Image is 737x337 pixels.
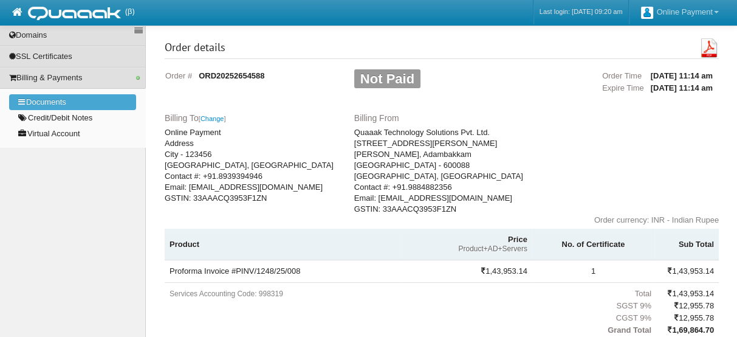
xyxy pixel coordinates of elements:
a: Credit/Debit Notes [9,110,136,126]
span: 12,955.78 [659,300,714,312]
span: CGST 9% [170,312,651,324]
th: No. of Certificate [532,229,654,260]
td: [DATE] 11:14 am [650,82,719,94]
span: Address [165,138,340,149]
span: Online Payment [165,127,340,138]
span: Contact #: +91.8939394946 [165,171,340,182]
span: [GEOGRAPHIC_DATA], [GEOGRAPHIC_DATA] [165,160,340,171]
a: Last login: [DATE] 09:20 am [540,5,623,18]
span: (β) [125,1,134,23]
a: Sidebar switch [134,27,143,36]
td: 1,43,953.14 [400,260,532,283]
i: INR [674,314,679,322]
div: Services Accounting Code: 998319 [170,288,283,300]
span: Total [170,288,651,300]
img: pdf [699,38,719,58]
span: City - 123456 [165,149,340,160]
th: Sub Total [654,229,719,260]
i: INR [668,267,672,275]
td: ORD20252654588 [198,70,270,82]
span: Proforma Invoice #PINV/1248/25/008 [170,265,300,277]
th: Product [165,229,400,260]
span: [ ] [199,115,226,122]
a: Virtual Account [9,126,136,142]
td: Order # [165,70,198,82]
i: INR [674,302,679,310]
i: INR [668,290,672,297]
td: 1,43,953.14 [654,260,719,283]
span: Grand Total [170,324,651,336]
span: [STREET_ADDRESS][PERSON_NAME] [354,138,529,149]
div: Order currency: INR - Indian Rupee [594,215,719,226]
td: [DATE] 11:14 am [650,70,719,82]
span: Contact #: +91.9884882356 [354,182,529,193]
span: Product+AD+Servers [405,243,527,255]
h3: Order details [165,39,719,59]
span: Email: [EMAIL_ADDRESS][DOMAIN_NAME] [354,193,529,204]
span: 1,69,864.70 [659,324,714,336]
span: [PERSON_NAME], Adambakkam [354,149,529,160]
span: [GEOGRAPHIC_DATA], [GEOGRAPHIC_DATA] [354,171,529,182]
td: Order Time [602,70,650,82]
td: Expire Time [602,82,650,94]
span: Email: [EMAIL_ADDRESS][DOMAIN_NAME] [165,182,340,193]
span: Not Paid [354,69,420,88]
i: INR [481,267,485,275]
span: 12,955.78 [659,312,714,324]
i: INR [668,326,672,334]
span: Billing To [165,113,225,123]
span: Quaaak Technology Solutions Pvt. Ltd. [354,127,529,138]
a: Documents [9,94,136,110]
td: 1 [532,260,654,283]
span: SGST 9% [170,300,651,312]
th: Price [400,229,532,260]
span: [GEOGRAPHIC_DATA] - 600088 [354,160,529,171]
span: GSTIN: 33AAACQ3953F1ZN [165,193,340,204]
span: GSTIN: 33AAACQ3953F1ZN [354,204,529,215]
span: 1,43,953.14 [659,288,714,300]
span: Billing From [354,113,399,123]
a: Change [201,115,224,122]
